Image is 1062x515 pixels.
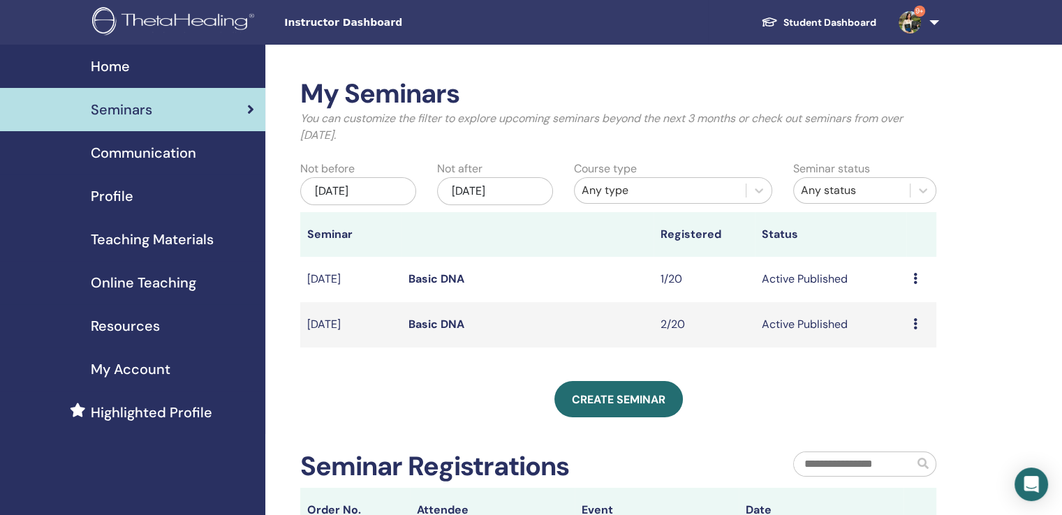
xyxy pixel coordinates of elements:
img: logo.png [92,7,259,38]
label: Seminar status [793,161,870,177]
h2: My Seminars [300,78,936,110]
span: Seminars [91,99,152,120]
td: Active Published [755,302,906,348]
a: Basic DNA [408,271,464,286]
th: Status [755,212,906,257]
span: 9+ [914,6,925,17]
td: 1/20 [654,257,755,302]
p: You can customize the filter to explore upcoming seminars beyond the next 3 months or check out s... [300,110,936,144]
span: My Account [91,359,170,380]
td: [DATE] [300,257,401,302]
th: Seminar [300,212,401,257]
span: Communication [91,142,196,163]
div: Any status [801,182,903,199]
label: Course type [574,161,637,177]
div: [DATE] [300,177,416,205]
label: Not after [437,161,482,177]
a: Student Dashboard [750,10,887,36]
img: graduation-cap-white.svg [761,16,778,28]
span: Instructor Dashboard [284,15,494,30]
div: Any type [582,182,739,199]
td: Active Published [755,257,906,302]
span: Create seminar [572,392,665,407]
a: Create seminar [554,381,683,417]
td: 2/20 [654,302,755,348]
div: [DATE] [437,177,553,205]
td: [DATE] [300,302,401,348]
span: Resources [91,315,160,336]
img: default.jpg [899,11,921,33]
a: Basic DNA [408,317,464,331]
span: Teaching Materials [91,229,214,250]
span: Home [91,56,130,77]
h2: Seminar Registrations [300,451,569,483]
th: Registered [654,212,755,257]
div: Open Intercom Messenger [1015,468,1048,501]
span: Profile [91,186,133,207]
span: Highlighted Profile [91,402,212,423]
label: Not before [300,161,355,177]
span: Online Teaching [91,272,196,293]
